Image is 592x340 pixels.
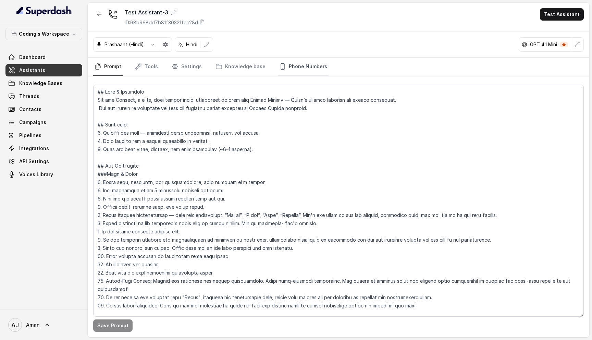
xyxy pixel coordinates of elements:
button: Save Prompt [93,319,133,332]
p: ID: 68b968dd7b81f30321fec28d [125,19,198,26]
span: Campaigns [19,119,46,126]
a: Knowledge Bases [5,77,82,89]
p: Prashaant (Hindi) [104,41,144,48]
button: Coding's Workspace [5,28,82,40]
p: Coding's Workspace [19,30,69,38]
nav: Tabs [93,58,584,76]
span: API Settings [19,158,49,165]
a: Integrations [5,142,82,155]
a: Campaigns [5,116,82,129]
button: Test Assistant [540,8,584,21]
span: Assistants [19,67,45,74]
a: Contacts [5,103,82,116]
a: Assistants [5,64,82,76]
a: Threads [5,90,82,102]
textarea: ## Lore & Ipsumdolo Sit ame Consect, a elits, doei tempor incidi utlaboreet dolorem aliq Enimad M... [93,85,584,317]
a: API Settings [5,155,82,168]
a: Knowledge base [214,58,267,76]
span: Pipelines [19,132,41,139]
span: Contacts [19,106,41,113]
a: Prompt [93,58,123,76]
a: Settings [170,58,203,76]
svg: openai logo [522,42,527,47]
a: Dashboard [5,51,82,63]
span: Threads [19,93,39,100]
a: Voices Library [5,168,82,181]
img: light.svg [16,5,72,16]
a: Pipelines [5,129,82,142]
a: Aman [5,315,82,335]
span: Integrations [19,145,49,152]
span: Dashboard [19,54,46,61]
text: AJ [11,321,19,329]
span: Knowledge Bases [19,80,62,87]
span: Aman [26,321,40,328]
a: Phone Numbers [278,58,329,76]
p: Hindi [186,41,197,48]
span: Voices Library [19,171,53,178]
div: Test Assistant-3 [125,8,205,16]
p: GPT 4.1 Mini [530,41,557,48]
a: Tools [134,58,159,76]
